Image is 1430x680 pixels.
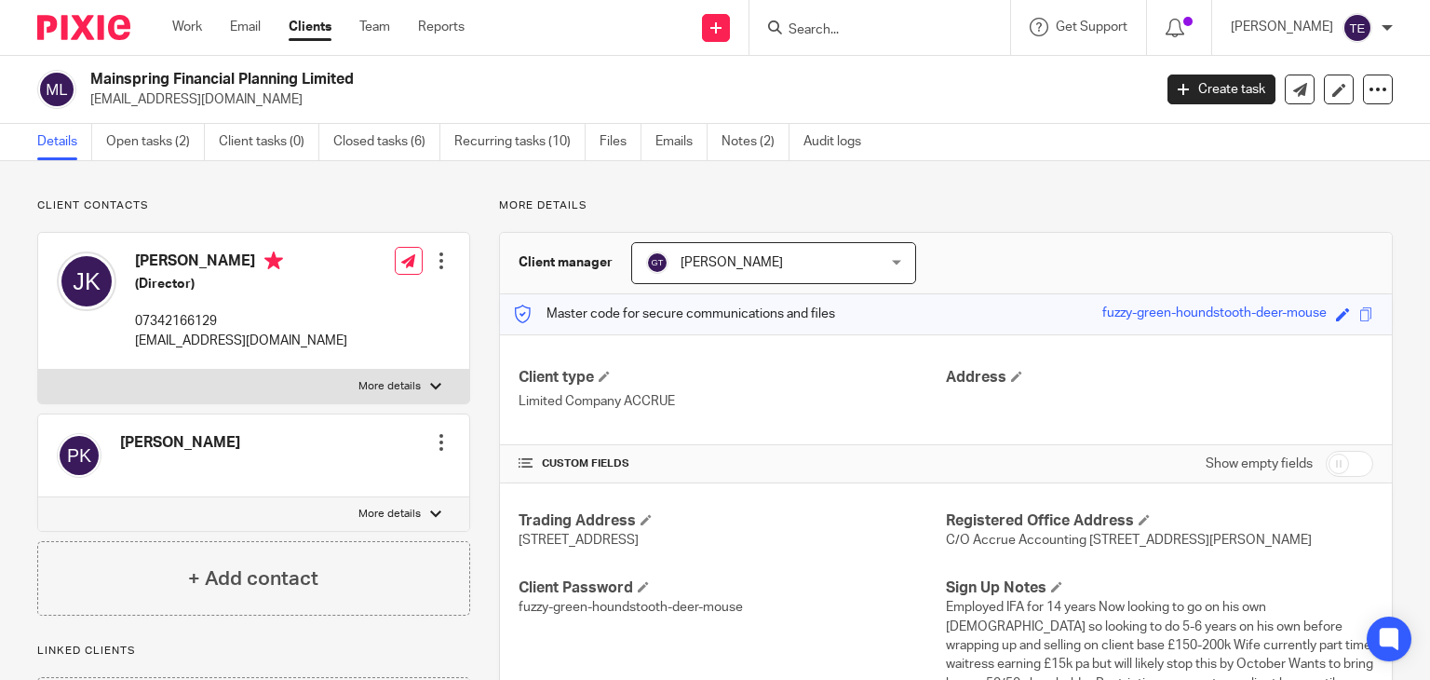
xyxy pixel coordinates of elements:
p: Limited Company ACCRUE [519,392,946,411]
a: Create task [1167,75,1275,104]
h4: CUSTOM FIELDS [519,456,946,471]
h2: Mainspring Financial Planning Limited [90,70,930,89]
img: Pixie [37,15,130,40]
p: 07342166129 [135,312,347,331]
p: Linked clients [37,644,470,659]
span: Get Support [1056,20,1127,34]
span: [STREET_ADDRESS] [519,534,639,547]
h4: Registered Office Address [946,511,1373,531]
h4: Address [946,368,1373,388]
p: More details [499,198,1393,213]
a: Team [359,18,390,36]
a: Files [600,124,641,160]
h4: Client Password [519,578,946,598]
p: [EMAIL_ADDRESS][DOMAIN_NAME] [90,90,1140,109]
span: C/O Accrue Accounting [STREET_ADDRESS][PERSON_NAME] [946,534,1312,547]
a: Details [37,124,92,160]
div: fuzzy-green-houndstooth-deer-mouse [1102,304,1327,325]
img: svg%3E [1342,13,1372,43]
h3: Client manager [519,253,613,272]
h4: Sign Up Notes [946,578,1373,598]
a: Work [172,18,202,36]
label: Show empty fields [1206,455,1313,473]
h4: Client type [519,368,946,388]
h5: (Director) [135,275,347,293]
a: Clients [289,18,331,36]
a: Notes (2) [722,124,789,160]
a: Audit logs [803,124,875,160]
h4: + Add contact [188,564,318,593]
img: svg%3E [57,433,101,478]
span: fuzzy-green-houndstooth-deer-mouse [519,601,743,614]
h4: [PERSON_NAME] [120,433,240,453]
a: Emails [655,124,708,160]
a: Reports [418,18,465,36]
p: [PERSON_NAME] [1231,18,1333,36]
h4: Trading Address [519,511,946,531]
img: svg%3E [57,252,116,311]
h4: [PERSON_NAME] [135,252,347,275]
p: [EMAIL_ADDRESS][DOMAIN_NAME] [135,332,347,350]
p: More details [358,379,421,394]
a: Open tasks (2) [106,124,205,160]
a: Closed tasks (6) [333,124,440,160]
p: Client contacts [37,198,470,213]
input: Search [787,22,954,39]
img: svg%3E [646,252,668,274]
a: Recurring tasks (10) [454,124,586,160]
i: Primary [264,252,283,270]
span: [PERSON_NAME] [681,256,783,269]
img: svg%3E [37,70,76,109]
p: Master code for secure communications and files [514,305,835,323]
a: Email [230,18,261,36]
a: Client tasks (0) [219,124,319,160]
p: More details [358,507,421,522]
